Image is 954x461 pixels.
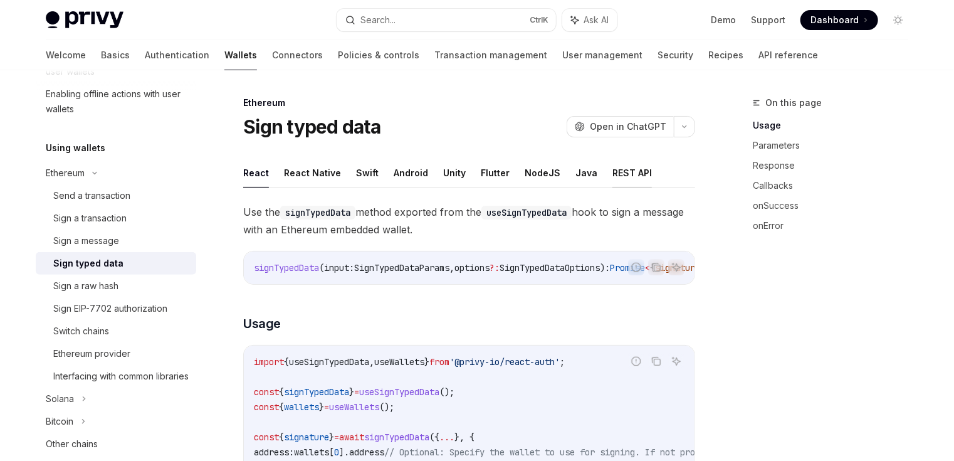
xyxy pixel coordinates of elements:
span: On this page [765,95,822,110]
a: Sign a transaction [36,207,196,230]
a: Sign typed data [36,252,196,275]
div: Ethereum [243,97,695,109]
a: onError [753,216,918,236]
div: Sign a transaction [53,211,127,226]
span: signTypedData [254,262,319,273]
button: Copy the contents from the code block [648,353,664,369]
button: React Native [284,158,341,188]
a: Authentication [145,40,209,70]
span: signTypedData [284,386,349,398]
button: Copy the contents from the code block [648,259,664,275]
a: Callbacks [753,176,918,196]
h1: Sign typed data [243,115,380,138]
span: useWallets [329,401,379,413]
code: useSignTypedData [481,206,572,220]
button: Report incorrect code [628,353,644,369]
span: ): [600,262,610,273]
span: } [349,386,354,398]
span: const [254,432,279,443]
button: Unity [443,158,466,188]
span: await [339,432,364,443]
span: { [284,356,289,368]
span: ( [319,262,324,273]
span: , [449,262,454,273]
span: input [324,262,349,273]
button: Swift [356,158,379,188]
span: Promise [610,262,645,273]
span: signature [284,432,329,443]
span: ... [439,432,454,443]
span: Usage [243,315,281,332]
code: signTypedData [280,206,355,220]
a: Transaction management [434,40,547,70]
div: Sign typed data [53,256,123,271]
span: 0 [334,447,339,458]
span: (); [439,386,454,398]
span: = [354,386,359,398]
a: Send a transaction [36,184,196,207]
a: Other chains [36,433,196,455]
a: Dashboard [800,10,878,30]
div: Sign a raw hash [53,278,118,294]
span: Ask AI [584,14,609,26]
span: from [429,356,449,368]
a: Response [753,156,918,176]
span: : [349,262,354,273]
a: Support [751,14,785,26]
a: onSuccess [753,196,918,216]
div: Sign EIP-7702 authorization [53,301,167,316]
span: Open in ChatGPT [590,120,666,133]
span: } [424,356,429,368]
span: }, { [454,432,474,443]
span: const [254,386,279,398]
span: [ [329,447,334,458]
span: ]. [339,447,349,458]
button: Search...CtrlK [337,9,556,31]
a: Enabling offline actions with user wallets [36,83,196,120]
button: Ask AI [668,259,684,275]
img: light logo [46,11,123,29]
button: Toggle dark mode [888,10,908,30]
span: SignTypedDataOptions [500,262,600,273]
a: API reference [758,40,818,70]
h5: Using wallets [46,140,105,156]
a: Sign a raw hash [36,275,196,297]
span: useSignTypedData [359,386,439,398]
button: Ask AI [668,353,684,369]
button: Open in ChatGPT [567,116,674,137]
span: // Optional: Specify the wallet to use for signing. If not provided, the first wallet will be used. [384,447,881,458]
div: Search... [360,13,396,28]
div: Ethereum provider [53,346,130,361]
span: const [254,401,279,413]
button: React [243,158,269,188]
button: NodeJS [525,158,560,188]
span: , [369,356,374,368]
span: useSignTypedData [289,356,369,368]
a: Switch chains [36,320,196,342]
div: Enabling offline actions with user wallets [46,87,189,117]
span: wallets [294,447,329,458]
a: Sign EIP-7702 authorization [36,297,196,320]
div: Other chains [46,437,98,452]
a: Usage [753,115,918,135]
span: useWallets [374,356,424,368]
a: Demo [711,14,736,26]
a: Parameters [753,135,918,156]
span: address [349,447,384,458]
span: Dashboard [810,14,859,26]
div: Send a transaction [53,188,130,203]
span: { [279,401,284,413]
a: Connectors [272,40,323,70]
a: Basics [101,40,130,70]
button: Android [394,158,428,188]
div: Solana [46,391,74,406]
span: address: [254,447,294,458]
button: REST API [612,158,652,188]
div: Bitcoin [46,414,73,429]
button: Report incorrect code [628,259,644,275]
span: ?: [490,262,500,273]
button: Ask AI [562,9,617,31]
a: Ethereum provider [36,342,196,365]
span: Use the method exported from the hook to sign a message with an Ethereum embedded wallet. [243,203,695,238]
button: Java [575,158,597,188]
